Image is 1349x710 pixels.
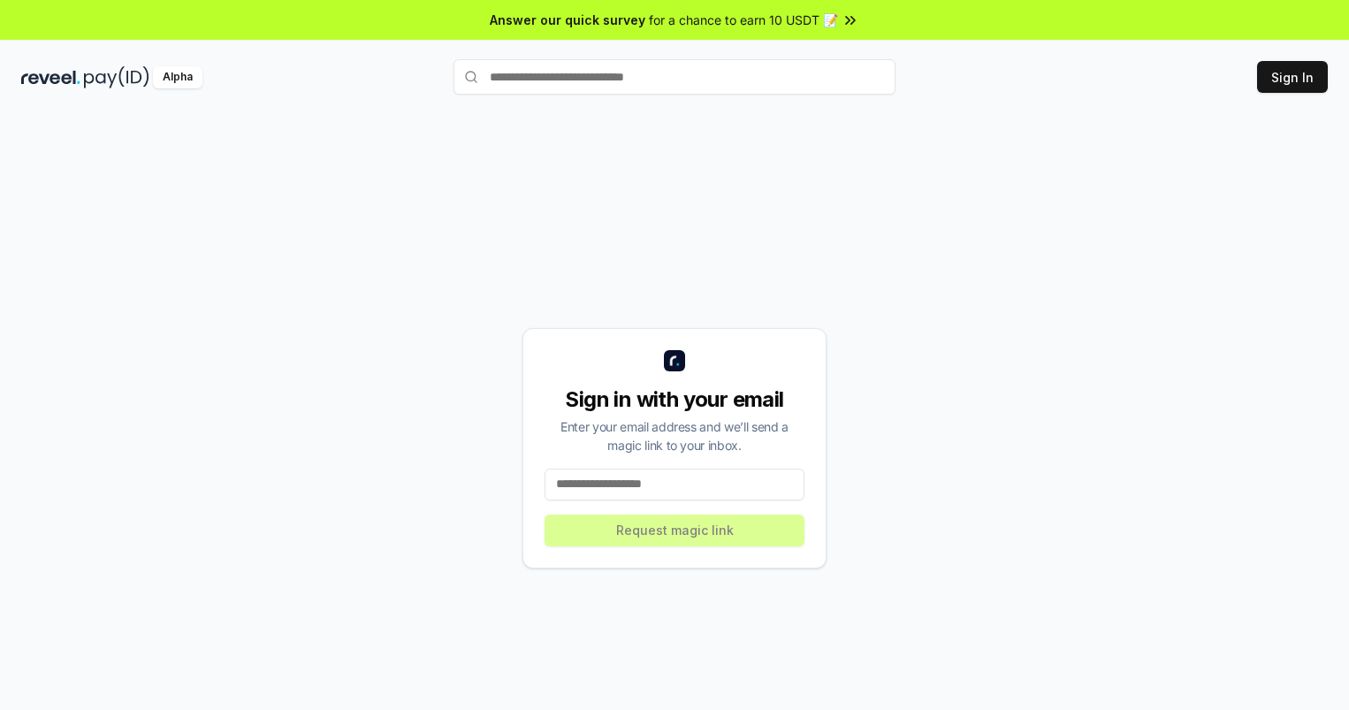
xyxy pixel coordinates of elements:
img: logo_small [664,350,685,371]
span: for a chance to earn 10 USDT 📝 [649,11,838,29]
div: Enter your email address and we’ll send a magic link to your inbox. [545,417,804,454]
div: Alpha [153,66,202,88]
img: pay_id [84,66,149,88]
div: Sign in with your email [545,386,804,414]
button: Sign In [1257,61,1328,93]
img: reveel_dark [21,66,80,88]
span: Answer our quick survey [490,11,645,29]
